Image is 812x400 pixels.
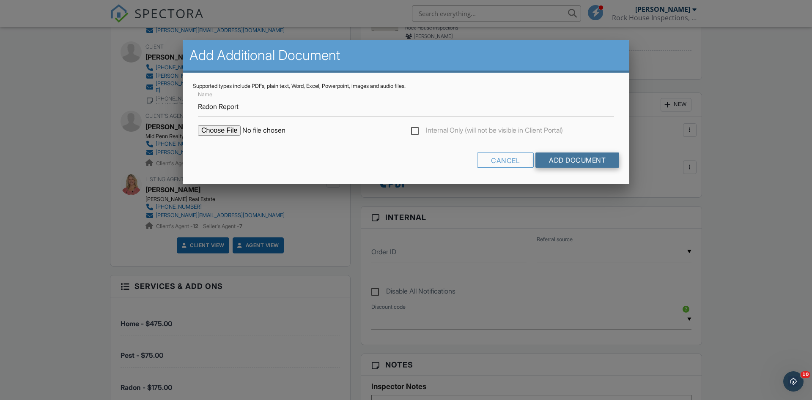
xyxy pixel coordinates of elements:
label: Internal Only (will not be visible in Client Portal) [411,126,563,137]
div: Cancel [477,152,534,168]
h2: Add Additional Document [189,47,623,64]
input: Add Document [535,152,619,168]
span: 10 [801,371,810,378]
div: Supported types include PDFs, plain text, Word, Excel, Powerpoint, images and audio files. [193,83,619,90]
label: Name [198,91,212,98]
iframe: Intercom live chat [783,371,804,392]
